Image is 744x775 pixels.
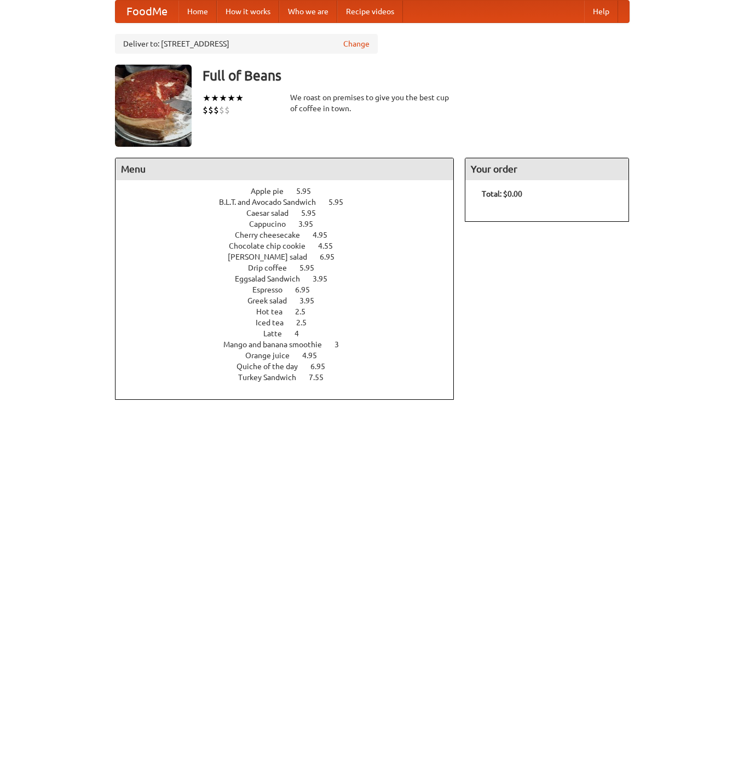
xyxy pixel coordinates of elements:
h4: Menu [116,158,454,180]
span: Hot tea [256,307,293,316]
a: Eggsalad Sandwich 3.95 [235,274,348,283]
li: ★ [227,92,235,104]
a: Drip coffee 5.95 [248,263,334,272]
li: $ [219,104,224,116]
a: Who we are [279,1,337,22]
span: Chocolate chip cookie [229,242,316,250]
span: 4 [295,329,310,338]
li: $ [208,104,214,116]
span: 5.95 [328,198,354,206]
span: 4.95 [313,231,338,239]
span: 2.5 [295,307,316,316]
span: Cherry cheesecake [235,231,311,239]
span: 6.95 [295,285,321,294]
span: [PERSON_NAME] salad [228,252,318,261]
span: 3.95 [299,296,325,305]
li: ★ [203,92,211,104]
li: ★ [211,92,219,104]
a: Latte 4 [263,329,319,338]
a: Cherry cheesecake 4.95 [235,231,348,239]
a: Turkey Sandwich 7.55 [238,373,344,382]
a: Cappucino 3.95 [249,220,333,228]
span: 4.55 [318,242,344,250]
li: $ [224,104,230,116]
li: $ [203,104,208,116]
span: B.L.T. and Avocado Sandwich [219,198,327,206]
a: Mango and banana smoothie 3 [223,340,359,349]
a: Espresso 6.95 [252,285,330,294]
span: Cappucino [249,220,297,228]
span: 5.95 [301,209,327,217]
span: 6.95 [310,362,336,371]
span: Turkey Sandwich [238,373,307,382]
a: [PERSON_NAME] salad 6.95 [228,252,355,261]
span: Drip coffee [248,263,298,272]
a: Home [178,1,217,22]
a: Help [584,1,618,22]
span: 5.95 [296,187,322,196]
h4: Your order [465,158,628,180]
span: 6.95 [320,252,345,261]
span: 7.55 [309,373,334,382]
span: 5.95 [299,263,325,272]
span: Caesar salad [246,209,299,217]
span: 3.95 [313,274,338,283]
a: Recipe videos [337,1,403,22]
a: How it works [217,1,279,22]
a: Change [343,38,370,49]
a: Greek salad 3.95 [247,296,334,305]
span: 3 [334,340,350,349]
a: Quiche of the day 6.95 [237,362,345,371]
a: Chocolate chip cookie 4.55 [229,242,353,250]
li: ★ [235,92,244,104]
span: Latte [263,329,293,338]
span: Apple pie [251,187,295,196]
img: angular.jpg [115,65,192,147]
a: Iced tea 2.5 [256,318,327,327]
div: We roast on premises to give you the best cup of coffee in town. [290,92,454,114]
b: Total: $0.00 [482,190,522,198]
span: Espresso [252,285,293,294]
h3: Full of Beans [203,65,630,87]
li: $ [214,104,219,116]
span: Greek salad [247,296,298,305]
a: Caesar salad 5.95 [246,209,336,217]
span: Orange juice [245,351,301,360]
a: Orange juice 4.95 [245,351,337,360]
span: 2.5 [296,318,318,327]
li: ★ [219,92,227,104]
a: B.L.T. and Avocado Sandwich 5.95 [219,198,364,206]
span: Eggsalad Sandwich [235,274,311,283]
span: 3.95 [298,220,324,228]
span: Mango and banana smoothie [223,340,333,349]
a: Apple pie 5.95 [251,187,331,196]
span: 4.95 [302,351,328,360]
a: FoodMe [116,1,178,22]
span: Iced tea [256,318,295,327]
span: Quiche of the day [237,362,309,371]
div: Deliver to: [STREET_ADDRESS] [115,34,378,54]
a: Hot tea 2.5 [256,307,326,316]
